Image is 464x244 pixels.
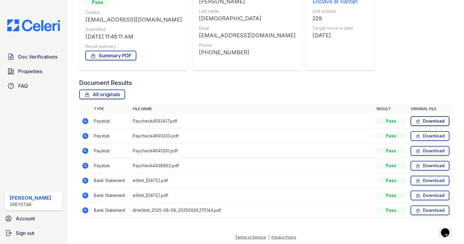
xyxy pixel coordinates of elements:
div: Phone [199,42,295,48]
th: Original file [408,104,452,114]
div: [EMAIL_ADDRESS][DOMAIN_NAME] [199,31,295,40]
th: File name [130,104,374,114]
td: eStmt_[DATE].pdf [130,188,374,203]
a: Download [411,191,449,200]
div: | [268,235,269,239]
div: Greystar [10,202,51,208]
span: FAQ [18,82,28,90]
div: [EMAIL_ADDRESS][DOMAIN_NAME] [85,15,182,24]
a: Account [2,212,65,225]
img: CE_Logo_Blue-a8612792a0a2168367f1c8372b55b34899dd931a85d93a1a3d3e32e68fde9ad4.png [2,19,65,31]
td: Paycheck4438862.pdf [130,158,374,173]
div: Unit number [312,8,358,14]
span: Sign out [16,229,34,237]
div: Result summary [85,43,182,49]
div: Email [199,25,295,31]
td: Paycheck4693330.pdf [130,129,374,144]
div: Pass [377,118,406,124]
span: Doc Verifications [18,53,57,60]
div: [DATE] 11:46:11 AM [85,32,182,41]
div: 229 [312,14,358,23]
a: All originals [79,90,125,99]
td: Paystub [91,144,130,158]
a: Terms of Service [235,235,266,239]
a: Privacy Policy [271,235,296,239]
a: Download [411,205,449,215]
div: Pass [377,148,406,154]
div: Pass [377,178,406,184]
div: Creator [85,9,182,15]
td: Bank Statement [91,203,130,218]
span: Properties [18,68,42,75]
a: Download [411,146,449,156]
iframe: chat widget [438,220,458,238]
th: Type [91,104,130,114]
div: Document Results [79,79,132,87]
div: Submitted [85,26,182,32]
td: Paystub [91,129,130,144]
td: AHeStmt_2025-08-08_20250926_175144.pdf [130,203,374,218]
div: Pass [377,163,406,169]
td: Bank Statement [91,173,130,188]
div: [DATE] [312,31,358,40]
td: Bank Statement [91,188,130,203]
div: Pass [377,207,406,213]
div: Target move in date [312,25,358,31]
div: Last name [199,8,295,14]
td: Paycheck4641320.pdf [130,144,374,158]
a: Download [411,116,449,126]
div: Pass [377,192,406,198]
div: [PERSON_NAME] [10,194,51,202]
a: Download [411,161,449,171]
a: Doc Verifications [5,51,62,63]
a: Properties [5,65,62,77]
div: [PHONE_NUMBER] [199,48,295,57]
a: Download [411,131,449,141]
td: Paystub [91,158,130,173]
td: Paycheck4593417.pdf [130,114,374,129]
a: Summary PDF [85,51,136,60]
td: eStmt_[DATE].pdf [130,173,374,188]
div: [DEMOGRAPHIC_DATA] [199,14,295,23]
td: Paystub [91,114,130,129]
a: Download [411,176,449,185]
a: Sign out [2,227,65,239]
div: Pass [377,133,406,139]
span: Account [16,215,35,222]
th: Result [374,104,408,114]
a: FAQ [5,80,62,92]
